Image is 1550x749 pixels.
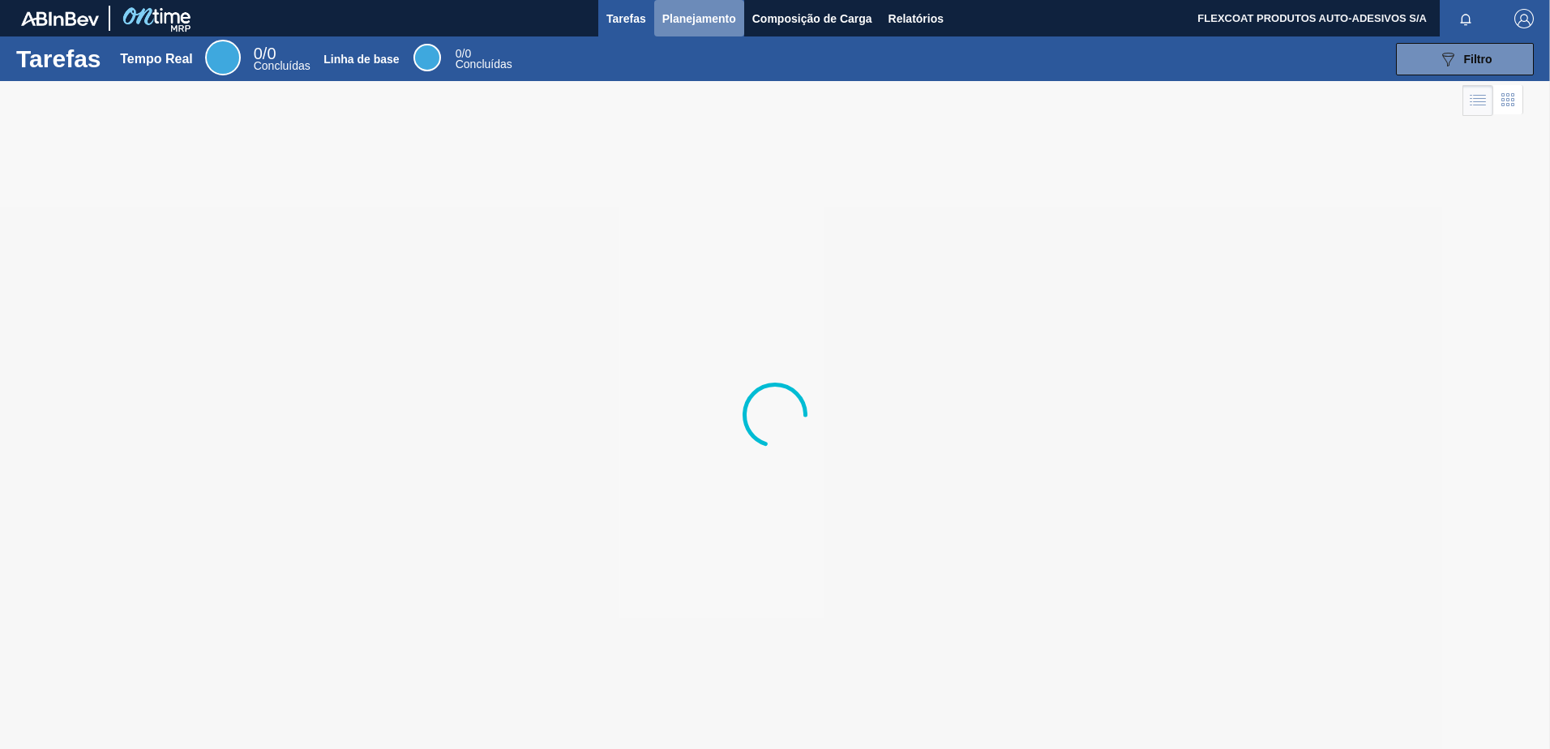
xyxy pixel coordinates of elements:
[21,11,99,26] img: TNhmsLtSVTkK8tSr43FrP2fwEKptu5GPRR3wAAAABJRU5ErkJggg==
[456,49,512,70] div: Base Line
[456,47,471,60] span: / 0
[323,53,399,66] div: Linha de base
[1440,7,1492,30] button: Notificações
[254,45,276,62] span: / 0
[16,49,101,68] h1: Tarefas
[456,58,512,71] span: Concluídas
[413,44,441,71] div: Base Line
[606,9,646,28] span: Tarefas
[254,59,310,72] span: Concluídas
[254,47,310,71] div: Real Time
[752,9,872,28] span: Composição de Carga
[120,52,193,66] div: Tempo Real
[1464,53,1492,66] span: Filtro
[888,9,944,28] span: Relatórios
[1514,9,1534,28] img: Logout
[1396,43,1534,75] button: Filtro
[662,9,736,28] span: Planejamento
[456,47,462,60] span: 0
[254,45,263,62] span: 0
[205,40,241,75] div: Real Time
